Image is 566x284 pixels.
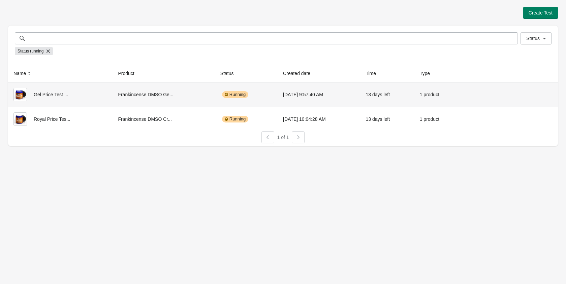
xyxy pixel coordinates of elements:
[222,116,248,122] div: Running
[280,67,320,79] button: Created date
[277,135,289,140] span: 1 of 1
[417,67,439,79] button: Type
[222,91,248,98] div: Running
[118,112,209,126] div: Frankincense DMSO Cr...
[118,88,209,101] div: Frankincense DMSO Ge...
[420,88,456,101] div: 1 product
[366,112,409,126] div: 13 days left
[283,88,355,101] div: [DATE] 9:57:40 AM
[34,116,70,122] span: Royal Price Tes...
[34,92,68,97] span: Gel Price Test ...
[283,112,355,126] div: [DATE] 10:04:28 AM
[526,36,540,41] span: Status
[521,32,552,44] button: Status
[18,47,43,55] span: Status running
[420,112,456,126] div: 1 product
[523,7,558,19] button: Create Test
[366,88,409,101] div: 13 days left
[11,67,35,79] button: Name
[363,67,385,79] button: Time
[115,67,144,79] button: Product
[7,257,28,277] iframe: chat widget
[218,67,243,79] button: Status
[529,10,553,15] span: Create Test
